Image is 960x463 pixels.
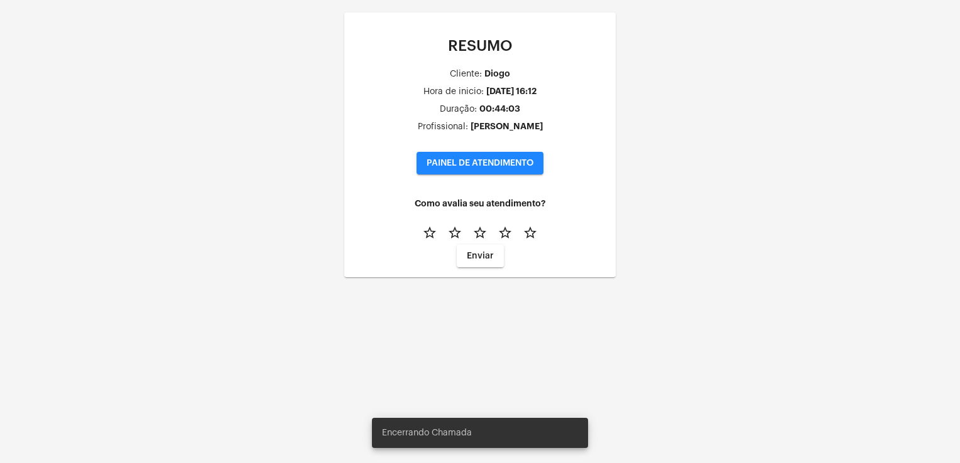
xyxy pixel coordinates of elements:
[382,427,472,439] span: Encerrando Chamada
[417,152,543,174] button: PAINEL DE ATENDIMENTO
[354,199,606,208] h4: Como avalia seu atendimento?
[479,104,520,114] div: 00:44:03
[354,38,606,54] p: RESUMO
[471,122,543,131] div: [PERSON_NAME]
[472,225,488,240] mat-icon: star_border
[484,69,510,78] div: Diogo
[467,252,494,260] span: Enviar
[523,225,538,240] mat-icon: star_border
[423,87,484,97] div: Hora de inicio:
[498,225,513,240] mat-icon: star_border
[457,245,504,267] button: Enviar
[418,122,468,132] div: Profissional:
[440,105,477,114] div: Duração:
[427,159,533,168] span: PAINEL DE ATENDIMENTO
[486,87,537,96] div: [DATE] 16:12
[447,225,462,240] mat-icon: star_border
[450,70,482,79] div: Cliente:
[422,225,437,240] mat-icon: star_border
